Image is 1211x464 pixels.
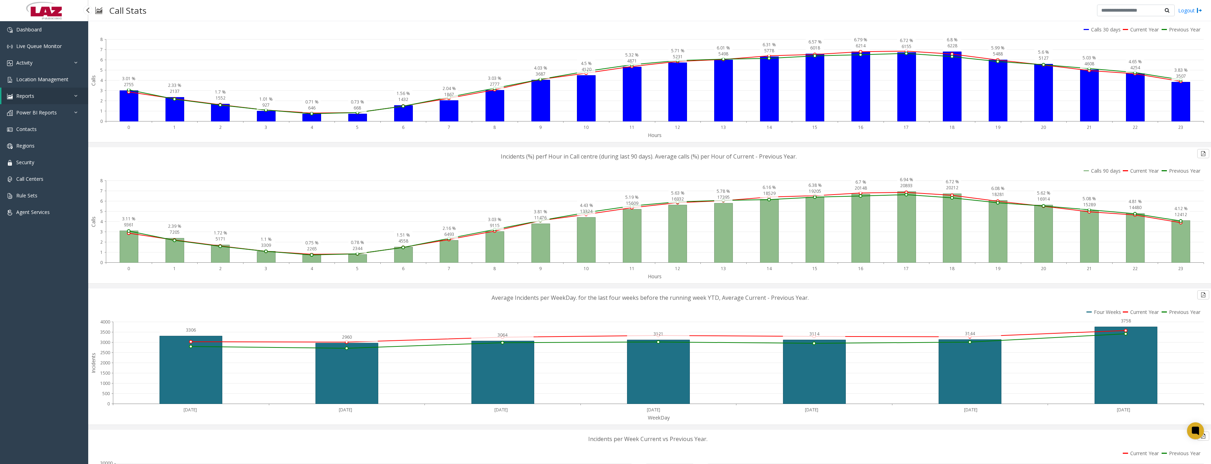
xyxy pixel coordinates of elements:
img: 'icon' [7,143,13,149]
text: 11476 [534,215,547,221]
a: Reports [1,88,88,104]
img: 'icon' [7,60,13,66]
text: 3.01 % [122,76,135,82]
text: 0.71 % [305,99,319,105]
text: 5778 [764,48,774,54]
text: 22 [1133,124,1138,130]
text: 15289 [1083,202,1096,208]
text: 5.08 % [1083,196,1096,202]
text: 1000 [100,380,110,386]
text: 0 [100,118,103,124]
span: Call Centers [16,176,43,182]
text: 6 [402,266,404,272]
text: 3.03 % [488,75,501,81]
text: 5 [100,67,103,73]
text: 20 [1041,124,1046,130]
text: 23 [1178,124,1183,130]
text: 15 [812,266,817,272]
text: 16 [858,266,863,272]
text: 20893 [900,183,912,189]
text: 5 [100,208,103,214]
text: 1552 [216,95,225,101]
text: 5.71 % [671,48,685,54]
text: 3500 [100,329,110,335]
img: 'icon' [7,44,13,49]
text: 2265 [307,246,317,252]
text: 4 [100,219,103,225]
img: 'icon' [7,127,13,132]
text: 20148 [855,185,867,191]
text: Incidents per Week Current vs Previous Year. [588,435,707,443]
text: 3000 [100,339,110,345]
span: Dashboard [16,26,42,33]
text: 6.8 % [947,37,958,43]
text: 1 [173,124,176,130]
text: 1 [100,249,103,255]
text: 15 [812,124,817,130]
text: 4254 [1130,65,1140,71]
text: 2 [100,98,103,104]
text: 15609 [626,200,638,206]
text: 7205 [170,229,180,235]
text: 6.08 % [991,185,1005,191]
text: 6.01 % [717,45,730,51]
text: 19 [995,124,1000,130]
text: 4 [100,77,103,83]
text: 6.31 % [763,42,776,48]
text: 3 [265,124,267,130]
text: 4.65 % [1128,59,1142,65]
img: pageIcon [95,2,102,19]
text: 6228 [947,43,957,49]
text: [DATE] [805,407,818,413]
text: 9115 [490,222,500,228]
text: 12 [675,124,680,130]
text: 16 [858,124,863,130]
span: Activity [16,59,32,66]
text: 0.73 % [351,99,364,105]
img: 'icon' [7,94,13,99]
text: 1.56 % [397,90,410,96]
text: 2960 [342,334,352,340]
img: 'icon' [7,110,13,116]
span: Rule Sets [16,192,37,199]
span: Regions [16,142,35,149]
text: 18529 [763,190,776,196]
text: 6.72 % [900,37,913,43]
text: 927 [262,102,270,108]
span: Location Management [16,76,68,83]
text: 3.11 % [122,216,135,222]
text: 7 [448,266,450,272]
text: 3121 [653,331,663,337]
text: 17 [904,266,909,272]
text: 14480 [1129,204,1141,210]
text: 8 [493,266,496,272]
span: Live Queue Monitor [16,43,62,49]
text: 5 [356,124,359,130]
text: 6.16 % [763,184,776,190]
text: 18281 [992,191,1004,197]
text: 11 [629,124,634,130]
text: 5.78 % [717,188,730,194]
text: 3.83 % [1174,67,1188,73]
text: Incidents [90,353,97,373]
text: 5.32 % [625,52,639,58]
text: 1.51 % [397,232,410,238]
text: 18 [950,266,954,272]
button: Export to pdf [1197,149,1209,158]
span: Agent Services [16,209,50,215]
a: Logout [1178,7,1202,14]
text: Incidents (%) perf Hour in Call centre (during last 90 days). Average calls (%) per Hour of Curre... [501,153,797,160]
text: 4000 [100,319,110,325]
text: 6.94 % [900,177,913,183]
text: 1.01 % [259,96,273,102]
text: 8 [100,178,103,184]
text: 3 [100,229,103,235]
text: 1 [100,108,103,114]
text: 5231 [673,54,683,60]
text: 17 [904,124,909,130]
text: 3306 [186,327,196,333]
text: [DATE] [1117,407,1130,413]
text: 2 [219,124,222,130]
text: 500 [102,391,110,397]
text: WeekDay [648,414,670,421]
